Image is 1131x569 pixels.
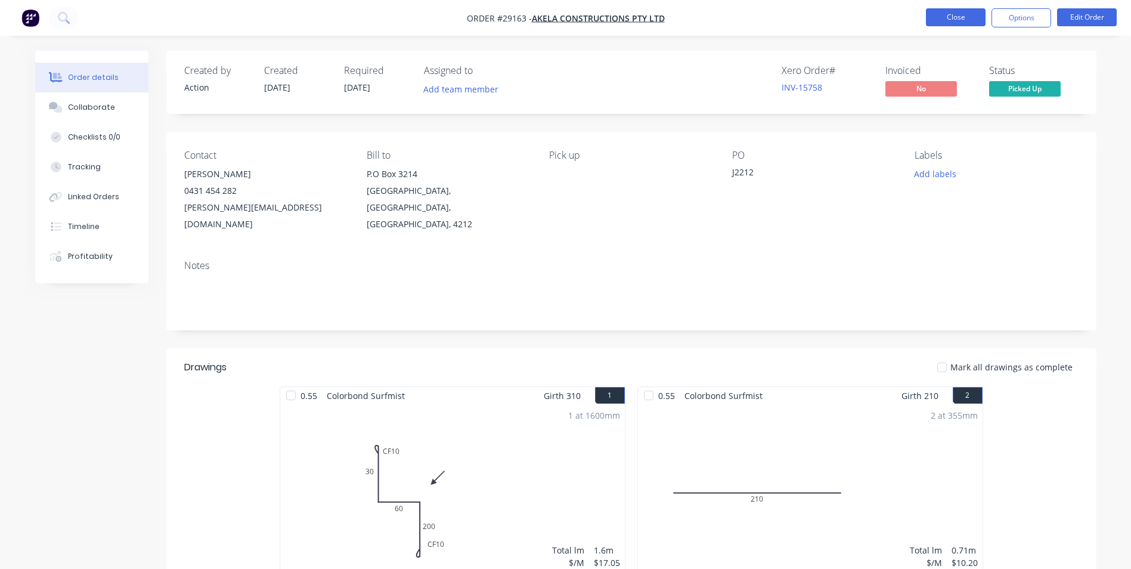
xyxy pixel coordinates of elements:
div: 0.71m [952,544,978,556]
div: 0431 454 282 [184,183,348,199]
div: Labels [915,150,1078,161]
div: $/M [552,556,584,569]
div: Checklists 0/0 [68,132,120,143]
span: [DATE] [264,82,290,93]
div: Contact [184,150,348,161]
span: Order #29163 - [467,13,532,24]
div: 1 at 1600mm [568,409,620,422]
span: Colorbond Surfmist [322,387,410,404]
div: Profitability [68,251,113,262]
a: INV-15758 [782,82,822,93]
div: Xero Order # [782,65,871,76]
button: Close [926,8,986,26]
button: Picked Up [989,81,1061,99]
div: P.O Box 3214 [367,166,530,183]
button: Edit Order [1057,8,1117,26]
button: Add labels [908,166,963,182]
div: Linked Orders [68,191,119,202]
a: Akela Constructions Pty Ltd [532,13,665,24]
div: Notes [184,260,1079,271]
button: Tracking [35,152,148,182]
div: PO [732,150,895,161]
div: Action [184,81,250,94]
div: J2212 [732,166,881,183]
div: [PERSON_NAME]0431 454 282[PERSON_NAME][EMAIL_ADDRESS][DOMAIN_NAME] [184,166,348,233]
div: Required [344,65,410,76]
button: Add team member [424,81,505,97]
span: Mark all drawings as complete [950,361,1073,373]
span: Girth 310 [544,387,581,404]
div: Created [264,65,330,76]
div: $17.05 [594,556,620,569]
span: No [885,81,957,96]
div: [PERSON_NAME] [184,166,348,183]
div: Pick up [549,150,712,161]
span: [DATE] [344,82,370,93]
button: Timeline [35,212,148,242]
div: Collaborate [68,102,115,113]
span: Girth 210 [901,387,938,404]
span: 0.55 [296,387,322,404]
div: Order details [68,72,119,83]
div: [PERSON_NAME][EMAIL_ADDRESS][DOMAIN_NAME] [184,199,348,233]
span: 0.55 [653,387,680,404]
div: 1.6m [594,544,620,556]
div: Invoiced [885,65,975,76]
div: Created by [184,65,250,76]
button: Profitability [35,242,148,271]
div: Timeline [68,221,100,232]
span: Picked Up [989,81,1061,96]
button: Add team member [417,81,504,97]
div: Status [989,65,1079,76]
div: $/M [910,556,942,569]
div: Bill to [367,150,530,161]
button: Collaborate [35,92,148,122]
div: P.O Box 3214[GEOGRAPHIC_DATA], [GEOGRAPHIC_DATA], [GEOGRAPHIC_DATA], 4212 [367,166,530,233]
div: [GEOGRAPHIC_DATA], [GEOGRAPHIC_DATA], [GEOGRAPHIC_DATA], 4212 [367,183,530,233]
div: $10.20 [952,556,978,569]
div: Total lm [552,544,584,556]
button: 1 [595,387,625,404]
button: Linked Orders [35,182,148,212]
div: Assigned to [424,65,543,76]
button: Order details [35,63,148,92]
button: Options [991,8,1051,27]
button: 2 [953,387,983,404]
img: Factory [21,9,39,27]
div: 2 at 355mm [931,409,978,422]
div: Drawings [184,360,227,375]
div: Total lm [910,544,942,556]
div: Tracking [68,162,101,172]
span: Colorbond Surfmist [680,387,767,404]
button: Checklists 0/0 [35,122,148,152]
